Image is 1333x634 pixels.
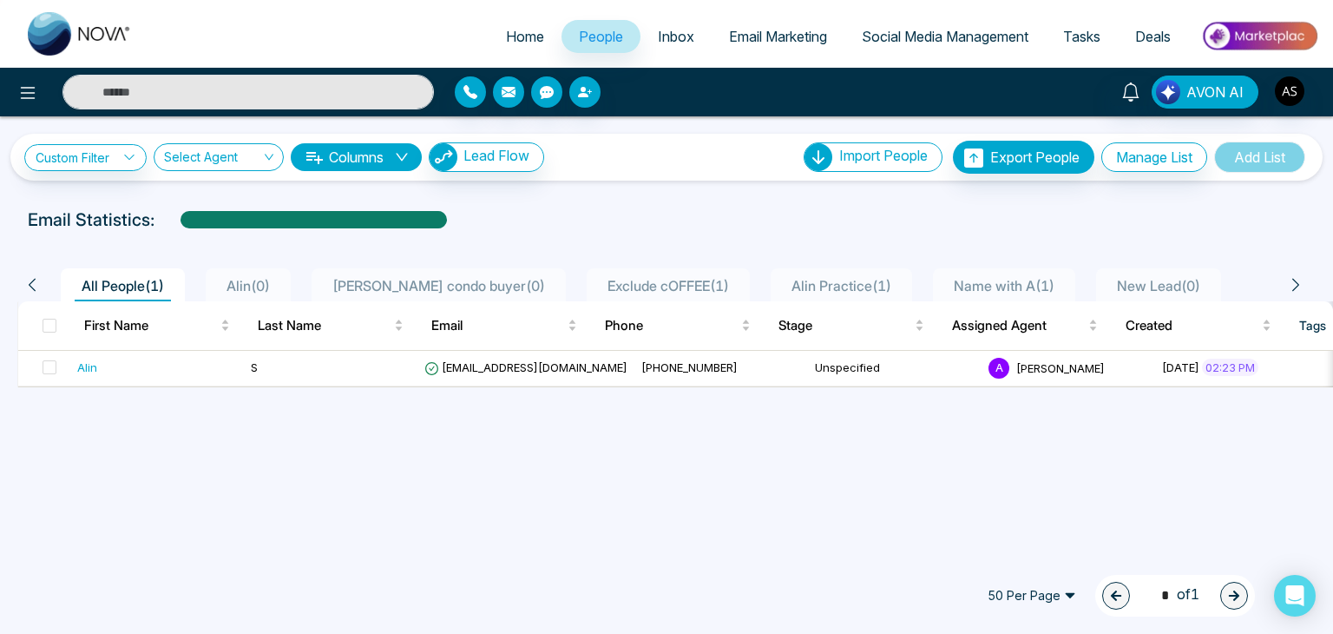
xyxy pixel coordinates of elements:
[1274,575,1316,617] div: Open Intercom Messenger
[417,301,591,350] th: Email
[429,142,544,172] button: Lead Flow
[1016,360,1105,374] span: [PERSON_NAME]
[430,143,457,171] img: Lead Flow
[70,301,244,350] th: First Name
[579,28,623,45] span: People
[844,20,1046,53] a: Social Media Management
[591,301,765,350] th: Phone
[1156,80,1180,104] img: Lead Flow
[1186,82,1244,102] span: AVON AI
[778,315,911,336] span: Stage
[1046,20,1118,53] a: Tasks
[395,150,409,164] span: down
[947,277,1061,294] span: Name with A ( 1 )
[84,315,217,336] span: First Name
[605,315,738,336] span: Phone
[325,277,552,294] span: [PERSON_NAME] condo buyer ( 0 )
[1112,301,1285,350] th: Created
[422,142,544,172] a: Lead FlowLead Flow
[765,301,938,350] th: Stage
[952,315,1085,336] span: Assigned Agent
[1110,277,1207,294] span: New Lead ( 0 )
[251,360,258,374] span: S
[1063,28,1100,45] span: Tasks
[463,147,529,164] span: Lead Flow
[561,20,640,53] a: People
[1118,20,1188,53] a: Deals
[953,141,1094,174] button: Export People
[1152,76,1258,109] button: AVON AI
[1197,17,1323,56] img: Market-place.gif
[1162,360,1199,374] span: [DATE]
[1126,315,1258,336] span: Created
[1101,142,1207,172] button: Manage List
[28,207,154,233] p: Email Statistics:
[258,315,391,336] span: Last Name
[431,315,564,336] span: Email
[77,359,97,376] div: Alin
[506,28,544,45] span: Home
[990,149,1080,166] span: Export People
[291,143,422,171] button: Columnsdown
[729,28,827,45] span: Email Marketing
[641,360,738,374] span: [PHONE_NUMBER]
[862,28,1028,45] span: Social Media Management
[220,277,277,294] span: Alin ( 0 )
[808,351,982,386] td: Unspecified
[839,147,928,164] span: Import People
[1275,76,1304,106] img: User Avatar
[489,20,561,53] a: Home
[424,360,627,374] span: [EMAIL_ADDRESS][DOMAIN_NAME]
[244,301,417,350] th: Last Name
[75,277,171,294] span: All People ( 1 )
[28,12,132,56] img: Nova CRM Logo
[1202,359,1258,376] span: 02:23 PM
[1135,28,1171,45] span: Deals
[975,582,1088,610] span: 50 Per Page
[785,277,898,294] span: Alin Practice ( 1 )
[24,144,147,171] a: Custom Filter
[938,301,1112,350] th: Assigned Agent
[601,277,736,294] span: Exclude cOFFEE ( 1 )
[988,358,1009,379] span: A
[1151,584,1199,607] span: of 1
[658,28,694,45] span: Inbox
[712,20,844,53] a: Email Marketing
[640,20,712,53] a: Inbox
